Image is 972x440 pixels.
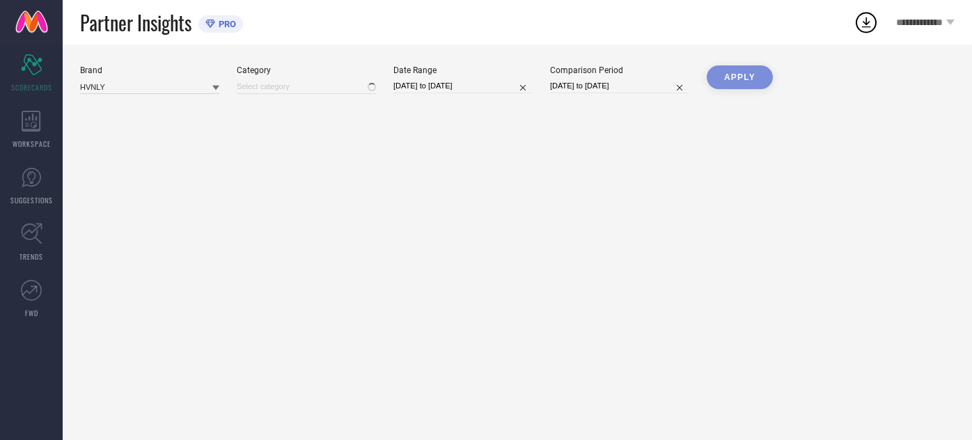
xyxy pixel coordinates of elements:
[393,65,533,75] div: Date Range
[215,19,236,29] span: PRO
[11,82,52,93] span: SCORECARDS
[550,79,689,93] input: Select comparison period
[80,65,219,75] div: Brand
[13,139,51,149] span: WORKSPACE
[237,65,376,75] div: Category
[10,195,53,205] span: SUGGESTIONS
[19,251,43,262] span: TRENDS
[393,79,533,93] input: Select date range
[80,8,191,37] span: Partner Insights
[854,10,879,35] div: Open download list
[550,65,689,75] div: Comparison Period
[25,308,38,318] span: FWD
